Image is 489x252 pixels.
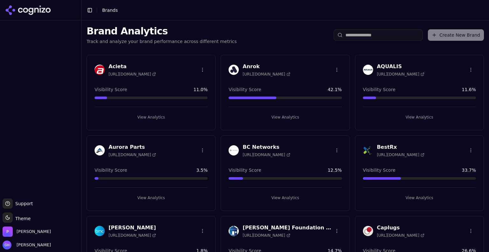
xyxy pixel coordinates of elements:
[3,227,13,237] img: Perrill
[363,112,476,122] button: View Analytics
[363,86,395,93] span: Visibility Score
[377,143,424,151] h3: BestRx
[243,72,290,77] span: [URL][DOMAIN_NAME]
[109,63,156,70] h3: Acieta
[377,72,424,77] span: [URL][DOMAIN_NAME]
[109,143,156,151] h3: Aurora Parts
[95,167,127,173] span: Visibility Score
[377,233,424,238] span: [URL][DOMAIN_NAME]
[13,200,33,207] span: Support
[194,86,208,93] span: 11.0 %
[196,167,208,173] span: 3.5 %
[102,7,471,13] nav: breadcrumb
[95,65,105,75] img: Acieta
[109,72,156,77] span: [URL][DOMAIN_NAME]
[229,193,342,203] button: View Analytics
[229,167,261,173] span: Visibility Score
[377,152,424,157] span: [URL][DOMAIN_NAME]
[229,86,261,93] span: Visibility Score
[229,65,239,75] img: Anrok
[243,233,290,238] span: [URL][DOMAIN_NAME]
[109,224,156,232] h3: [PERSON_NAME]
[363,167,395,173] span: Visibility Score
[328,86,342,93] span: 42.1 %
[363,226,373,236] img: Caplugs
[229,112,342,122] button: View Analytics
[229,145,239,155] img: BC Networks
[102,8,118,13] span: Brands
[95,112,208,122] button: View Analytics
[109,152,156,157] span: [URL][DOMAIN_NAME]
[243,63,290,70] h3: Anrok
[95,193,208,203] button: View Analytics
[13,216,31,221] span: Theme
[3,241,11,249] img: Grace Hallen
[243,224,331,232] h3: [PERSON_NAME] Foundation Specialists
[363,193,476,203] button: View Analytics
[17,229,51,234] span: Perrill
[87,38,237,45] p: Track and analyze your brand performance across different metrics
[3,241,51,249] button: Open user button
[95,226,105,236] img: Bishop-McCann
[363,65,373,75] img: AQUALIS
[243,143,290,151] h3: BC Networks
[462,167,476,173] span: 33.7 %
[377,63,424,70] h3: AQUALIS
[243,152,290,157] span: [URL][DOMAIN_NAME]
[109,233,156,238] span: [URL][DOMAIN_NAME]
[363,145,373,155] img: BestRx
[377,224,424,232] h3: Caplugs
[229,226,239,236] img: Cantey Foundation Specialists
[3,227,51,237] button: Open organization switcher
[328,167,342,173] span: 12.5 %
[462,86,476,93] span: 11.6 %
[95,145,105,155] img: Aurora Parts
[95,86,127,93] span: Visibility Score
[87,25,237,37] h1: Brand Analytics
[14,242,51,248] span: [PERSON_NAME]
